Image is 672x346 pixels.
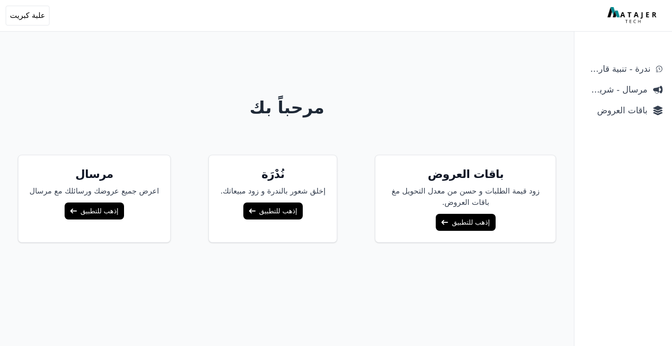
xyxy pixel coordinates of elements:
button: علبة كبريت [6,6,50,25]
h5: نُدْرَة [220,167,325,182]
img: MatajerTech Logo [607,7,659,24]
span: مرسال - شريط دعاية [584,83,647,96]
span: باقات العروض [584,104,647,117]
h5: مرسال [30,167,159,182]
a: إذهب للتطبيق [243,203,303,219]
p: زود قيمة الطلبات و حسن من معدل التحويل مغ باقات العروض. [387,186,544,208]
span: ندرة - تنبية قارب علي النفاذ [584,62,650,76]
p: اعرض جميع عروضك ورسائلك مع مرسال [30,186,159,197]
h5: باقات العروض [387,167,544,182]
a: إذهب للتطبيق [436,214,495,231]
span: علبة كبريت [10,10,45,21]
p: إخلق شعور بالندرة و زود مبيعاتك. [220,186,325,197]
a: إذهب للتطبيق [65,203,124,219]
